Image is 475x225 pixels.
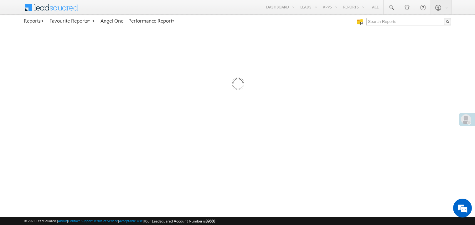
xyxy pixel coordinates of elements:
[205,52,270,117] img: Loading...
[92,17,96,24] span: >
[144,219,215,223] span: Your Leadsquared Account Number is
[68,219,93,223] a: Contact Support
[119,219,143,223] a: Acceptable Use
[357,19,363,25] img: Manage all your saved reports!
[24,18,44,24] a: Reports>
[94,219,118,223] a: Terms of Service
[58,219,67,223] a: About
[206,219,215,223] span: 39660
[41,17,44,24] span: >
[49,18,96,24] a: Favourite Reports >
[366,18,451,25] input: Search Reports
[101,18,175,24] a: Angel One – Performance Report
[24,218,215,224] span: © 2025 LeadSquared | | | | |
